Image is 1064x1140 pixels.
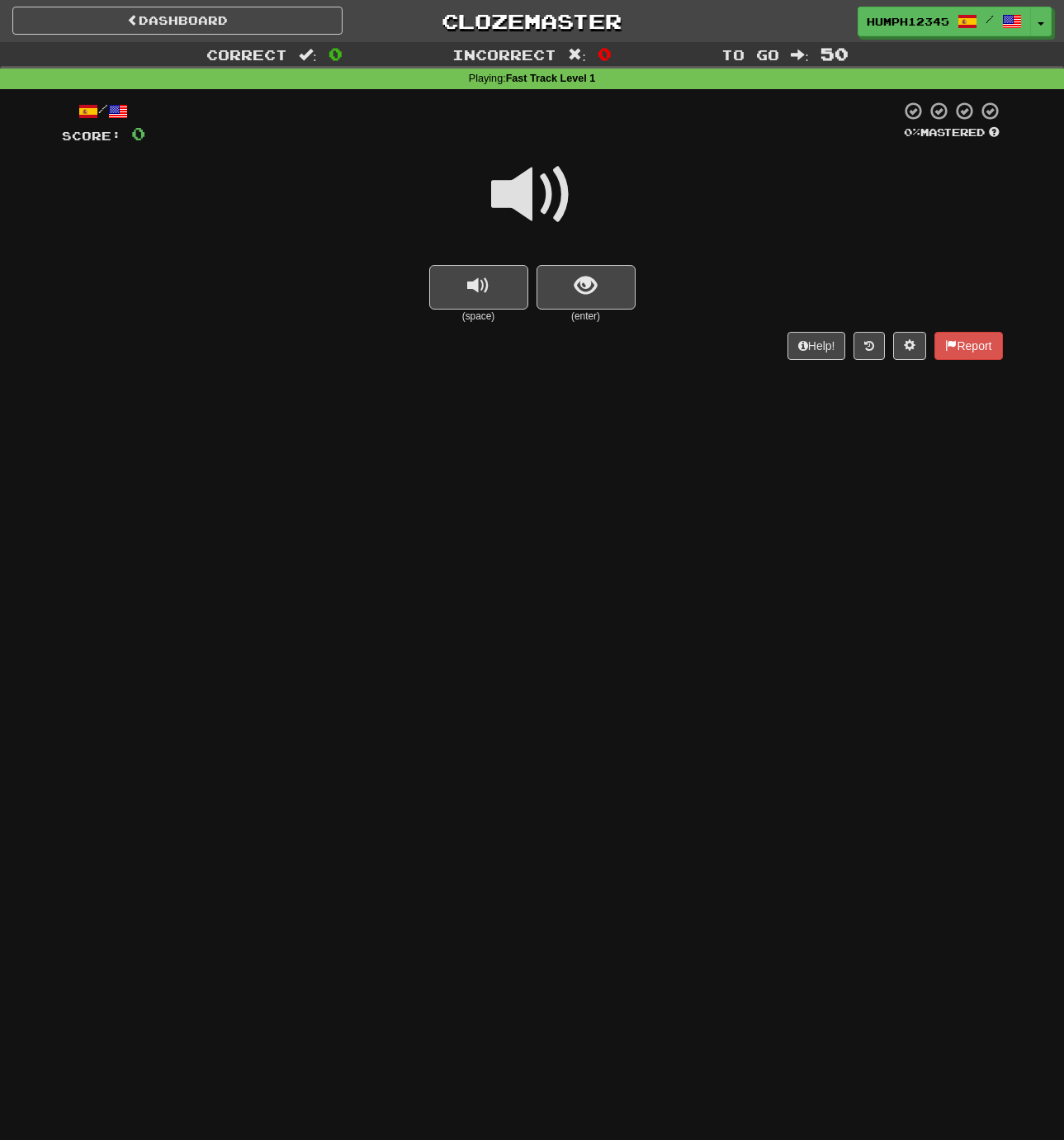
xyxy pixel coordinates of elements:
span: Correct [206,46,287,63]
small: (space) [429,310,528,324]
span: Incorrect [452,46,556,63]
a: Clozemaster [367,7,698,35]
span: Score: [62,129,121,143]
button: show sentence [537,265,636,310]
span: To go [721,46,779,63]
span: HUMPH12345 [867,14,949,29]
strong: Fast Track Level 1 [506,73,596,84]
button: Round history (alt+y) [854,332,885,360]
small: (enter) [537,310,636,324]
button: replay audio [429,265,528,310]
span: 0 [329,44,343,64]
span: 50 [820,44,849,64]
div: / [62,101,145,121]
span: / [986,13,994,25]
span: : [791,48,809,62]
a: Dashboard [12,7,343,35]
span: 0 [131,123,145,144]
a: HUMPH12345 / [858,7,1031,36]
span: 0 [598,44,612,64]
button: Report [934,332,1002,360]
div: Mastered [901,125,1003,140]
span: 0 % [904,125,920,139]
button: Help! [787,332,846,360]
span: : [299,48,317,62]
span: : [568,48,586,62]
